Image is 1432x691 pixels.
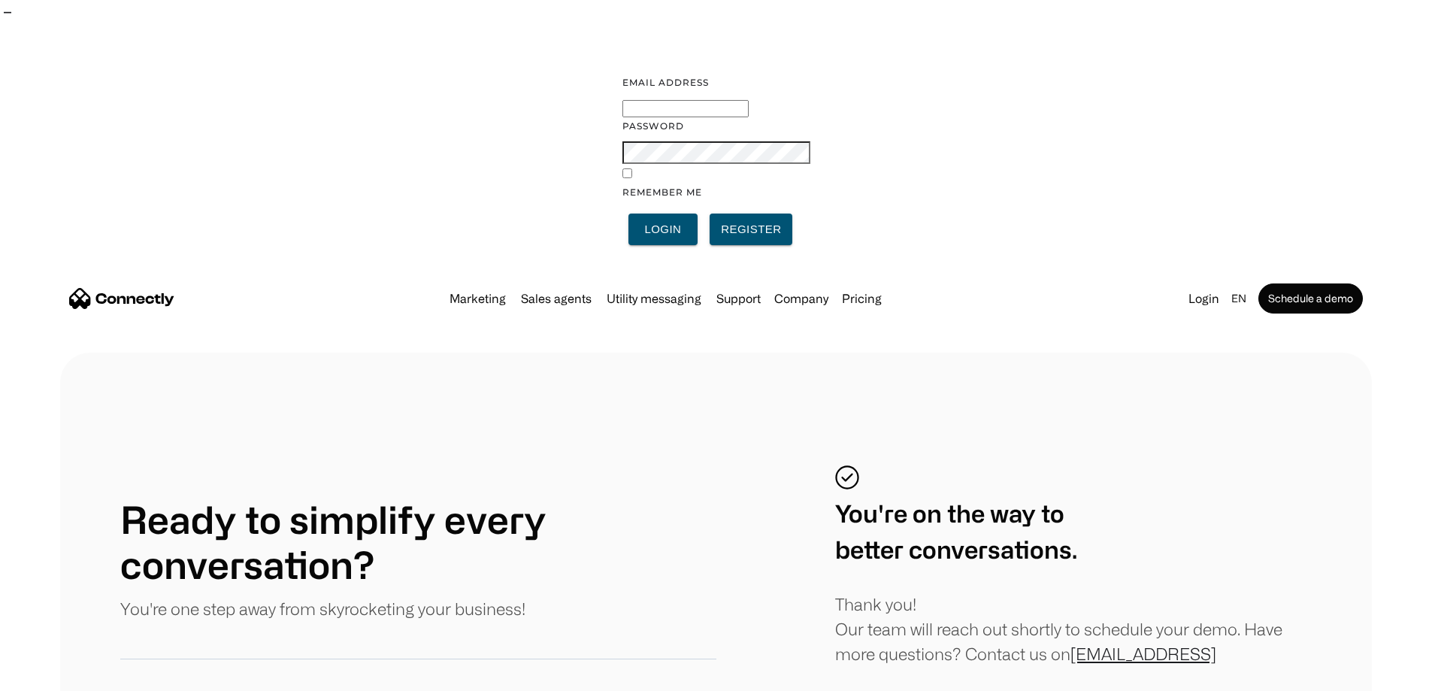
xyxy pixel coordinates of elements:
[622,75,810,90] label: Email address
[15,663,90,686] aside: Language selected: English
[835,496,1077,568] div: You're on the way to better conversations.
[1225,288,1255,309] div: en
[1231,288,1246,309] div: en
[628,214,698,245] button: Login
[710,292,767,305] a: Support
[1070,644,1216,663] a: [EMAIL_ADDRESS]
[120,497,716,587] h1: Ready to simplify every conversation?
[444,292,512,305] a: Marketing
[1182,288,1225,309] a: Login
[836,292,888,305] a: Pricing
[120,596,525,621] p: You're one step away from skyrocketing your business!
[835,592,1312,666] div: Thank you! Our team will reach out shortly to schedule your demo. Have more questions? Contact us on
[515,292,598,305] a: Sales agents
[645,220,682,239] span: Login
[69,287,174,310] a: home
[721,220,781,239] span: Register
[30,665,90,686] ul: Language list
[710,214,792,245] a: Register
[601,292,707,305] a: Utility messaging
[1258,283,1363,314] a: Schedule a demo
[622,185,810,200] label: Remember me
[774,288,828,309] div: Company
[622,119,810,134] label: Password
[770,288,833,309] div: Company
